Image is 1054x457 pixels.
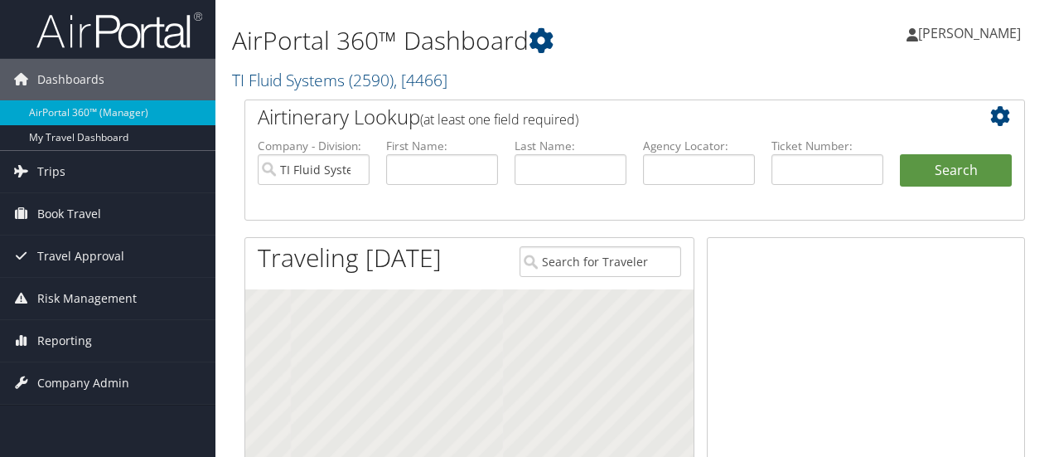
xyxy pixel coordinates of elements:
label: Last Name: [515,138,626,154]
a: [PERSON_NAME] [907,8,1037,58]
span: Company Admin [37,362,129,404]
span: Dashboards [37,59,104,100]
span: Reporting [37,320,92,362]
span: ( 2590 ) [349,69,394,91]
button: Search [900,154,1012,187]
img: airportal-logo.png [36,11,202,50]
input: Search for Traveler [520,246,682,277]
h1: AirPortal 360™ Dashboard [232,23,769,58]
span: Risk Management [37,278,137,319]
label: Ticket Number: [771,138,883,154]
label: First Name: [386,138,498,154]
span: Book Travel [37,193,101,235]
span: Trips [37,151,65,192]
span: , [ 4466 ] [394,69,447,91]
h1: Traveling [DATE] [258,241,442,275]
span: [PERSON_NAME] [918,24,1021,42]
a: TI Fluid Systems [232,69,447,91]
label: Company - Division: [258,138,370,154]
span: Travel Approval [37,236,124,277]
span: (at least one field required) [420,110,578,129]
h2: Airtinerary Lookup [258,103,947,131]
label: Agency Locator: [643,138,755,154]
